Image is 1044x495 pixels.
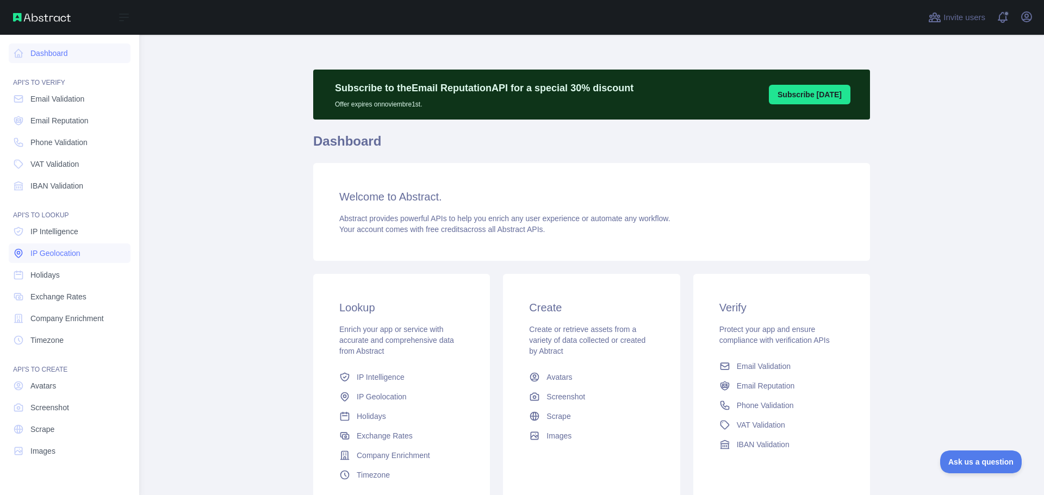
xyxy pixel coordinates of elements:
[546,391,585,402] span: Screenshot
[30,335,64,346] span: Timezone
[30,137,88,148] span: Phone Validation
[335,367,468,387] a: IP Intelligence
[30,248,80,259] span: IP Geolocation
[9,65,130,87] div: API'S TO VERIFY
[335,387,468,406] a: IP Geolocation
[9,89,130,109] a: Email Validation
[715,415,848,435] a: VAT Validation
[9,198,130,220] div: API'S TO LOOKUP
[335,80,633,96] p: Subscribe to the Email Reputation API for a special 30 % discount
[30,402,69,413] span: Screenshot
[9,352,130,374] div: API'S TO CREATE
[769,85,850,104] button: Subscribe [DATE]
[943,11,985,24] span: Invite users
[737,400,794,411] span: Phone Validation
[719,300,844,315] h3: Verify
[30,270,60,280] span: Holidays
[525,406,658,426] a: Scrape
[546,372,572,383] span: Avatars
[9,441,130,461] a: Images
[30,380,56,391] span: Avatars
[9,287,130,306] a: Exchange Rates
[525,387,658,406] a: Screenshot
[357,391,407,402] span: IP Geolocation
[737,419,785,430] span: VAT Validation
[9,419,130,439] a: Scrape
[13,13,71,22] img: Abstract API
[339,300,464,315] h3: Lookup
[30,446,55,456] span: Images
[9,376,130,396] a: Avatars
[9,43,130,63] a: Dashboard
[737,361,791,372] span: Email Validation
[335,446,468,465] a: Company Enrichment
[335,465,468,485] a: Timezone
[737,380,795,391] span: Email Reputation
[357,430,413,441] span: Exchange Rates
[9,222,130,241] a: IP Intelligence
[9,111,130,130] a: Email Reputation
[529,300,654,315] h3: Create
[9,176,130,196] a: IBAN Validation
[9,330,130,350] a: Timezone
[357,450,430,461] span: Company Enrichment
[529,325,645,355] span: Create or retrieve assets from a variety of data collected or created by Abtract
[715,435,848,454] a: IBAN Validation
[546,430,571,441] span: Images
[30,159,79,170] span: VAT Validation
[339,189,844,204] h3: Welcome to Abstract.
[9,243,130,263] a: IP Geolocation
[940,450,1022,473] iframe: Toggle Customer Support
[9,398,130,417] a: Screenshot
[30,291,86,302] span: Exchange Rates
[30,93,84,104] span: Email Validation
[30,180,83,191] span: IBAN Validation
[525,426,658,446] a: Images
[9,154,130,174] a: VAT Validation
[357,411,386,422] span: Holidays
[357,469,390,480] span: Timezone
[715,356,848,376] a: Email Validation
[357,372,405,383] span: IP Intelligence
[30,313,104,324] span: Company Enrichment
[30,226,78,237] span: IP Intelligence
[737,439,790,450] span: IBAN Validation
[525,367,658,387] a: Avatars
[339,214,670,223] span: Abstract provides powerful APIs to help you enrich any user experience or automate any workflow.
[426,225,463,234] span: free credits
[9,133,130,152] a: Phone Validation
[335,426,468,446] a: Exchange Rates
[9,309,130,328] a: Company Enrichment
[546,411,570,422] span: Scrape
[9,265,130,285] a: Holidays
[30,424,54,435] span: Scrape
[339,225,545,234] span: Your account comes with across all Abstract APIs.
[313,133,870,159] h1: Dashboard
[715,376,848,396] a: Email Reputation
[339,325,454,355] span: Enrich your app or service with accurate and comprehensive data from Abstract
[719,325,830,344] span: Protect your app and ensure compliance with verification APIs
[335,406,468,426] a: Holidays
[335,96,633,109] p: Offer expires on noviembre 1st.
[926,9,987,26] button: Invite users
[715,396,848,415] a: Phone Validation
[30,115,89,126] span: Email Reputation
